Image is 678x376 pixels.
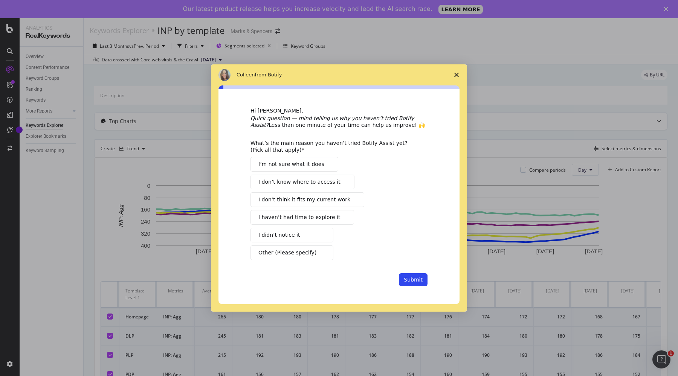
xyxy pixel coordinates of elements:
[250,210,354,225] button: I haven’t had time to explore it
[183,5,432,13] div: Our latest product release helps you increase velocity and lead the AI search race.
[258,231,300,239] span: I didn’t notice it
[258,196,350,204] span: I don’t think it fits my current work
[438,5,483,14] a: LEARN MORE
[258,213,340,221] span: I haven’t had time to explore it
[250,175,354,189] button: I don’t know where to access it
[258,160,324,168] span: I’m not sure what it does
[258,178,341,186] span: I don’t know where to access it
[250,115,428,128] div: Less than one minute of your time can help us improve! 🙌
[255,72,282,78] span: from Botify
[250,245,333,260] button: Other (Please specify)
[399,273,428,286] button: Submit
[237,72,255,78] span: Colleen
[446,64,467,85] span: Close survey
[250,115,414,128] i: Quick question — mind telling us why you haven’t tried Botify Assist?
[250,228,333,242] button: I didn’t notice it
[258,249,316,257] span: Other (Please specify)
[218,69,231,81] img: Profile image for Colleen
[250,192,364,207] button: I don’t think it fits my current work
[250,140,416,153] div: What’s the main reason you haven’t tried Botify Assist yet? (Pick all that apply)
[250,157,338,172] button: I’m not sure what it does
[664,7,671,11] div: Close
[250,107,428,115] div: Hi [PERSON_NAME],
